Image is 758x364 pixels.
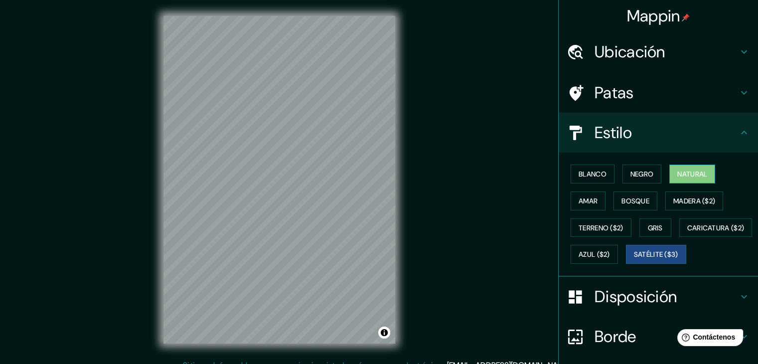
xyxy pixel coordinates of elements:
[579,250,610,259] font: Azul ($2)
[669,325,747,353] iframe: Lanzador de widgets de ayuda
[634,250,678,259] font: Satélite ($3)
[559,277,758,317] div: Disposición
[559,32,758,72] div: Ubicación
[163,16,395,344] canvas: Mapa
[579,170,606,179] font: Blanco
[559,317,758,357] div: Borde
[579,196,598,205] font: Amar
[630,170,654,179] font: Negro
[571,245,618,264] button: Azul ($2)
[595,326,636,347] font: Borde
[571,218,631,237] button: Terreno ($2)
[559,73,758,113] div: Patas
[679,218,753,237] button: Caricatura ($2)
[613,191,657,210] button: Bosque
[622,165,662,183] button: Negro
[687,223,745,232] font: Caricatura ($2)
[627,5,680,26] font: Mappin
[626,245,686,264] button: Satélite ($3)
[639,218,671,237] button: Gris
[621,196,649,205] font: Bosque
[571,165,614,183] button: Blanco
[579,223,623,232] font: Terreno ($2)
[682,13,690,21] img: pin-icon.png
[669,165,715,183] button: Natural
[595,41,665,62] font: Ubicación
[677,170,707,179] font: Natural
[648,223,663,232] font: Gris
[595,82,634,103] font: Patas
[673,196,715,205] font: Madera ($2)
[571,191,606,210] button: Amar
[665,191,723,210] button: Madera ($2)
[559,113,758,153] div: Estilo
[595,122,632,143] font: Estilo
[595,286,677,307] font: Disposición
[378,327,390,339] button: Activar o desactivar atribución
